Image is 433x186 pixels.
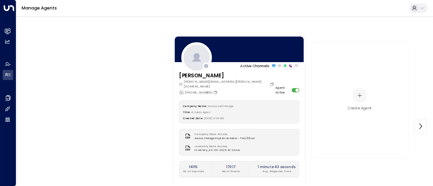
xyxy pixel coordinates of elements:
p: Active Channels: [240,63,270,68]
a: Manage Agents [22,5,57,11]
button: Copy [270,82,275,86]
span: [DATE] 01:14 AM [204,116,224,120]
label: Title: [183,110,190,114]
h3: [PERSON_NAME] [179,72,275,80]
h2: 14115 [183,164,204,169]
h2: 17017 [222,164,240,169]
p: No. of Inquiries [183,170,204,174]
div: [PHONE_NUMBER] [179,90,219,95]
label: Company Data Access: [195,132,252,136]
div: [PERSON_NAME][EMAIL_ADDRESS][PERSON_NAME][DOMAIN_NAME] [179,80,275,89]
h2: 1 minute 43 seconds [258,164,295,169]
div: Create Agent [348,106,371,111]
label: Agent Active [275,86,290,95]
label: Company Name: [183,104,207,108]
span: AI Sales Agent [191,110,210,114]
p: No. of Emails [222,170,240,174]
p: Avg. Response Time [258,170,295,174]
button: Copy [213,90,219,95]
span: Access Storage Implementation - FAQ (11).csv [195,136,255,140]
label: Inventory Data Access: [195,144,238,149]
label: Created Date: [183,116,203,120]
span: inventory_09-09-2025-10-23.csv [195,149,240,153]
span: Access Self Storage [208,104,233,108]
